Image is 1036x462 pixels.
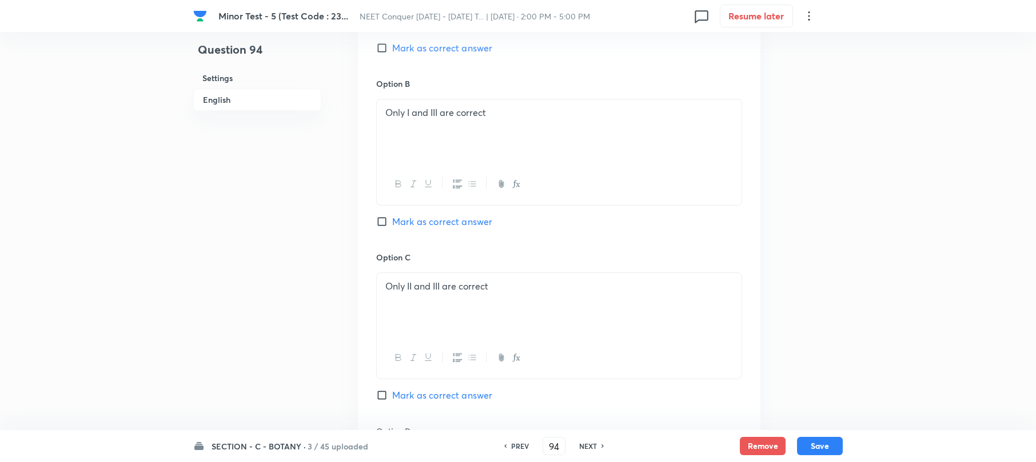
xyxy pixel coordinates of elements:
[376,425,742,437] h6: Option D
[385,280,733,293] p: Only II and III are correct
[511,441,529,451] h6: PREV
[720,5,793,27] button: Resume later
[392,388,492,402] span: Mark as correct answer
[193,9,209,23] a: Company Logo
[376,251,742,263] h6: Option C
[392,215,492,228] span: Mark as correct answer
[193,9,207,23] img: Company Logo
[376,78,742,90] h6: Option B
[360,11,590,22] span: NEET Conquer [DATE] - [DATE] T... | [DATE] · 2:00 PM - 5:00 PM
[797,437,843,455] button: Save
[193,67,321,89] h6: Settings
[193,41,321,67] h4: Question 94
[212,440,306,452] h6: SECTION - C - BOTANY ·
[385,106,733,119] p: Only I and III are correct
[579,441,597,451] h6: NEXT
[308,440,368,452] h6: 3 / 45 uploaded
[392,41,492,55] span: Mark as correct answer
[218,10,348,22] span: Minor Test - 5 (Test Code : 23...
[193,89,321,111] h6: English
[740,437,786,455] button: Remove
